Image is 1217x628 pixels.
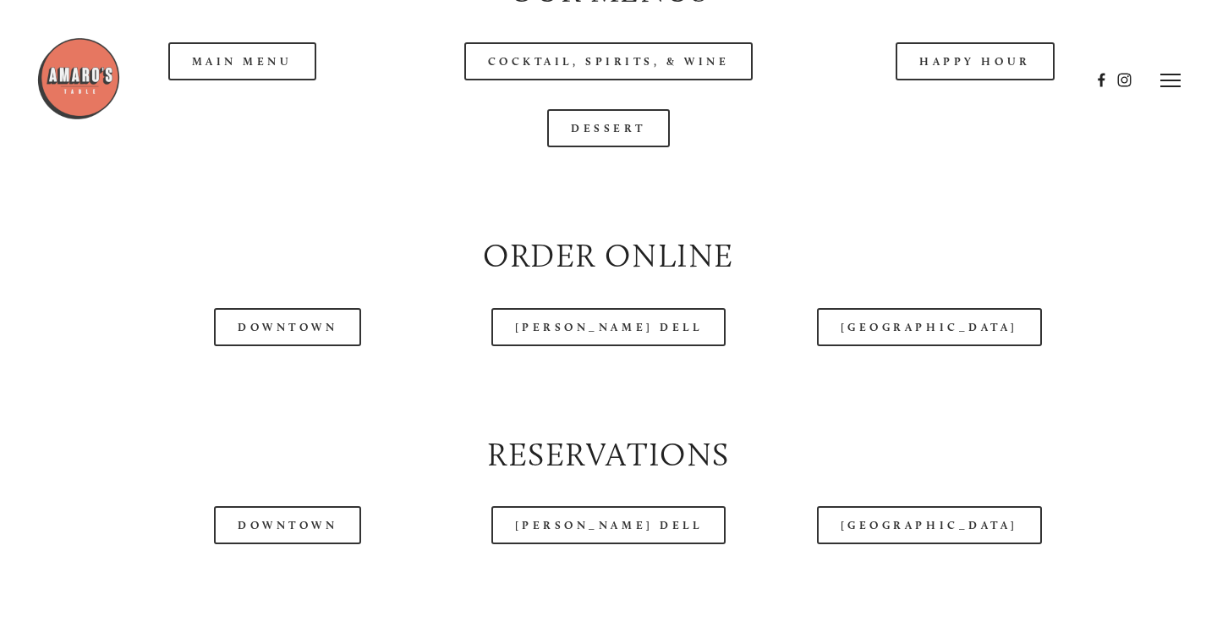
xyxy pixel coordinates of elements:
[491,308,726,346] a: [PERSON_NAME] Dell
[36,36,121,121] img: Amaro's Table
[73,234,1143,279] h2: Order Online
[491,506,726,544] a: [PERSON_NAME] Dell
[817,506,1042,544] a: [GEOGRAPHIC_DATA]
[817,308,1042,346] a: [GEOGRAPHIC_DATA]
[214,506,361,544] a: Downtown
[73,432,1143,478] h2: Reservations
[214,308,361,346] a: Downtown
